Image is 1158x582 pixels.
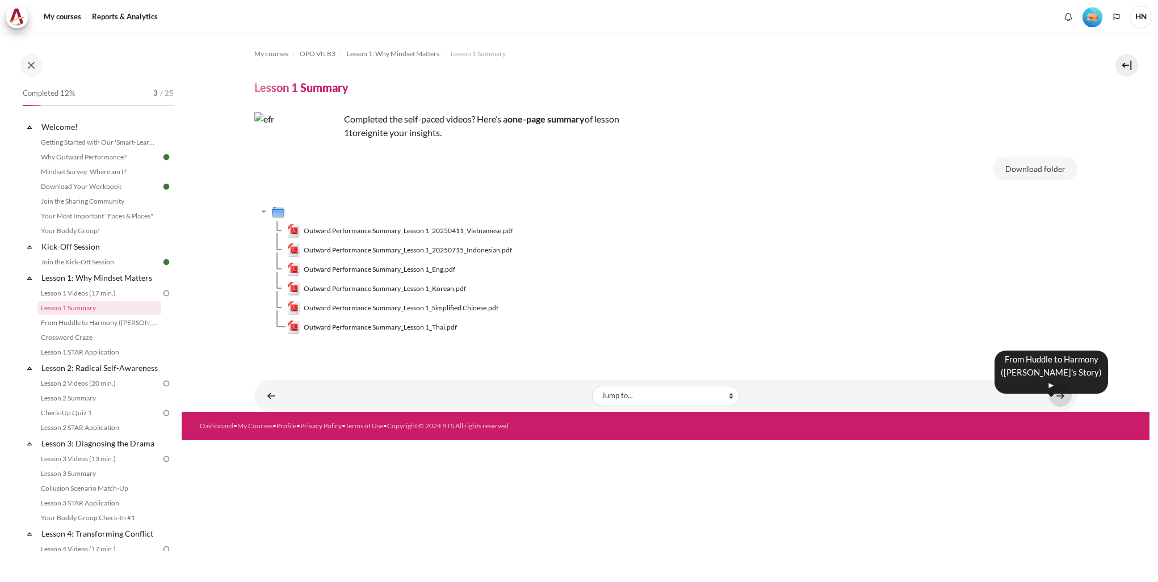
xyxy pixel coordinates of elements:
[300,47,335,61] a: OPO VN B3
[6,6,34,28] a: Architeck Architeck
[161,152,171,162] img: Done
[37,482,161,495] a: Collusion Scenario Match-Up
[37,452,161,466] a: Lesson 3 Videos (13 min.)
[254,112,339,197] img: efr
[304,303,498,313] span: Outward Performance Summary_Lesson 1_Simplified Chinese.pdf
[37,286,161,300] a: Lesson 1 Videos (17 min.)
[200,421,233,430] a: Dashboard
[260,385,283,407] a: ◄ Lesson 1 Videos (17 min.)
[37,406,161,420] a: Check-Up Quiz 1
[287,224,301,238] img: Outward Performance Summary_Lesson 1_20250411_Vietnamese.pdf
[37,467,161,480] a: Lesson 3 Summary
[37,316,161,330] a: From Huddle to Harmony ([PERSON_NAME]'s Story)
[161,288,171,298] img: To do
[387,421,509,430] a: Copyright © 2024 BTS All rights reserved
[254,45,1077,63] nav: Navigation bar
[254,80,349,95] h4: Lesson 1 Summary
[1060,9,1077,26] div: Show notification window with no new notifications
[254,112,652,140] p: Completed the self-paced videos? Here’s a of lesson 1 reignite your insights.
[9,9,25,26] img: Architeck
[347,49,439,59] span: Lesson 1: Why Mindset Matters
[237,421,272,430] a: My Courses
[1108,9,1125,26] button: Languages
[24,528,35,539] span: Collapse
[153,88,158,99] span: 3
[37,165,161,179] a: Mindset Survey: Where am I?
[300,421,342,430] a: Privacy Policy
[37,377,161,390] a: Lesson 2 Videos (20 min.)
[347,47,439,61] a: Lesson 1: Why Mindset Matters
[24,362,35,374] span: Collapse
[287,263,301,276] img: Outward Performance Summary_Lesson 1_Eng.pdf
[304,264,455,275] span: Outward Performance Summary_Lesson 1_Eng.pdf
[287,263,456,276] a: Outward Performance Summary_Lesson 1_Eng.pdfOutward Performance Summary_Lesson 1_Eng.pdf
[1078,6,1107,27] a: Level #1
[40,436,161,451] a: Lesson 3: Diagnosing the Drama
[161,454,171,464] img: To do
[161,378,171,389] img: To do
[287,301,499,315] a: Outward Performance Summary_Lesson 1_Simplified Chinese.pdfOutward Performance Summary_Lesson 1_S...
[24,241,35,252] span: Collapse
[37,180,161,193] a: Download Your Workbook
[37,195,161,208] a: Join the Sharing Community
[1130,6,1152,28] span: HN
[37,209,161,223] a: Your Most Important "Faces & Places"
[1083,7,1102,27] img: Level #1
[287,282,301,296] img: Outward Performance Summary_Lesson 1_Korean.pdf
[160,88,174,99] span: / 25
[304,245,512,255] span: Outward Performance Summary_Lesson 1_20250715_Indonesian.pdf
[37,331,161,344] a: Crossword Craze
[200,421,720,431] div: • • • • •
[161,408,171,418] img: To do
[287,320,301,334] img: Outward Performance Summary_Lesson 1_Thai.pdf
[37,150,161,164] a: Why Outward Performance?
[37,421,161,435] a: Lesson 2 STAR Application
[254,49,288,59] span: My courses
[287,243,301,257] img: Outward Performance Summary_Lesson 1_20250715_Indonesian.pdf
[37,496,161,510] a: Lesson 3 STAR Application
[24,438,35,449] span: Collapse
[995,351,1108,394] div: From Huddle to Harmony ([PERSON_NAME]'s Story) ►
[24,121,35,133] span: Collapse
[161,182,171,192] img: Done
[287,320,458,334] a: Outward Performance Summary_Lesson 1_Thai.pdfOutward Performance Summary_Lesson 1_Thai.pdf
[276,421,296,430] a: Profile
[37,136,161,149] a: Getting Started with Our 'Smart-Learning' Platform
[37,542,161,556] a: Lesson 4 Videos (17 min.)
[287,282,467,296] a: Outward Performance Summary_Lesson 1_Korean.pdfOutward Performance Summary_Lesson 1_Korean.pdf
[23,88,75,99] span: Completed 12%
[23,105,41,106] div: 12%
[287,301,301,315] img: Outward Performance Summary_Lesson 1_Simplified Chinese.pdf
[37,301,161,315] a: Lesson 1 Summary
[37,345,161,359] a: Lesson 1 STAR Application
[40,119,161,134] a: Welcome!
[37,255,161,269] a: Join the Kick-Off Session
[287,224,514,238] a: Outward Performance Summary_Lesson 1_20250411_Vietnamese.pdfOutward Performance Summary_Lesson 1_...
[254,47,288,61] a: My courses
[182,33,1149,412] section: Content
[40,239,161,254] a: Kick-Off Session
[304,284,466,294] span: Outward Performance Summary_Lesson 1_Korean.pdf
[451,49,506,59] span: Lesson 1 Summary
[40,526,161,541] a: Lesson 4: Transforming Conflict
[40,270,161,285] a: Lesson 1: Why Mindset Matters
[37,511,161,525] a: Your Buddy Group Check-In #1
[88,6,162,28] a: Reports & Analytics
[40,6,85,28] a: My courses
[349,127,358,138] span: to
[161,257,171,267] img: Done
[300,49,335,59] span: OPO VN B3
[451,47,506,61] a: Lesson 1 Summary
[1130,6,1152,28] a: User menu
[24,272,35,284] span: Collapse
[507,113,585,124] strong: one-page summary
[37,224,161,238] a: Your Buddy Group!
[345,421,383,430] a: Terms of Use
[304,226,513,236] span: Outward Performance Summary_Lesson 1_20250411_Vietnamese.pdf
[287,243,513,257] a: Outward Performance Summary_Lesson 1_20250715_Indonesian.pdfOutward Performance Summary_Lesson 1_...
[1083,6,1102,27] div: Level #1
[993,157,1077,180] button: Download folder
[304,322,457,332] span: Outward Performance Summary_Lesson 1_Thai.pdf
[37,391,161,405] a: Lesson 2 Summary
[161,544,171,554] img: To do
